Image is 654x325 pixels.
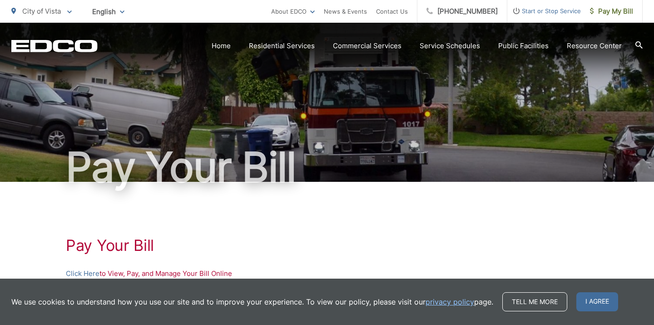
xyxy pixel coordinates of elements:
a: Contact Us [376,6,408,17]
a: Public Facilities [498,40,549,51]
a: Service Schedules [420,40,480,51]
a: privacy policy [426,296,474,307]
p: We use cookies to understand how you use our site and to improve your experience. To view our pol... [11,296,493,307]
a: About EDCO [271,6,315,17]
span: English [85,4,131,20]
a: Click Here [66,268,99,279]
a: EDCD logo. Return to the homepage. [11,40,98,52]
span: Pay My Bill [590,6,633,17]
span: I agree [576,292,618,311]
a: Resource Center [567,40,622,51]
a: Commercial Services [333,40,401,51]
a: Tell me more [502,292,567,311]
p: to View, Pay, and Manage Your Bill Online [66,268,588,279]
h1: Pay Your Bill [11,145,643,190]
a: Home [212,40,231,51]
span: City of Vista [22,7,61,15]
a: Residential Services [249,40,315,51]
h1: Pay Your Bill [66,236,588,255]
a: News & Events [324,6,367,17]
